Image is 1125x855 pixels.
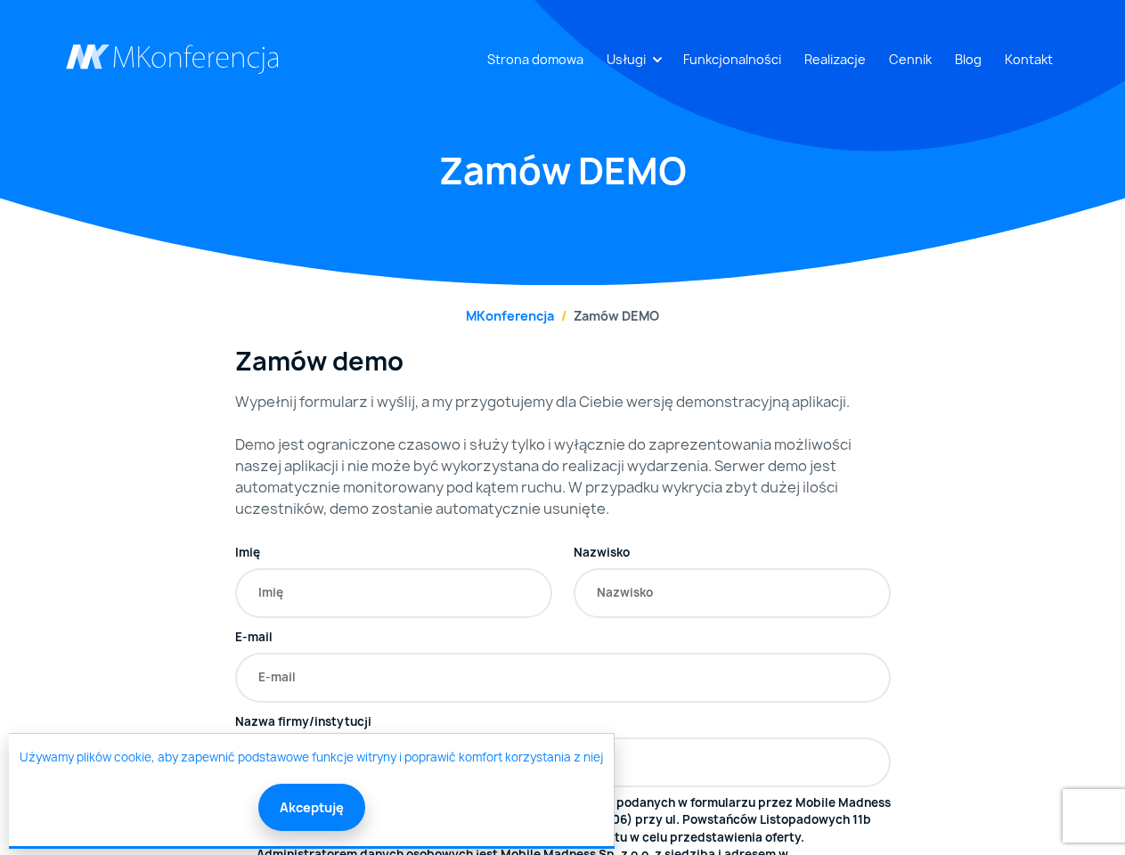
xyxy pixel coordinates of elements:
[235,434,891,519] p: Demo jest ograniczone czasowo i służy tylko i wyłącznie do zaprezentowania możliwości naszej apli...
[235,391,891,412] p: Wypełnij formularz i wyślij, a my przygotujemy dla Ciebie wersję demonstracyjną aplikacji.
[599,43,653,76] a: Usługi
[235,544,260,562] label: Imię
[20,749,603,767] a: Używamy plików cookie, aby zapewnić podstawowe funkcje witryny i poprawić komfort korzystania z niej
[948,43,989,76] a: Blog
[235,568,552,618] input: Imię
[574,568,891,618] input: Nazwisko
[574,544,630,562] label: Nazwisko
[235,346,891,377] h3: Zamów demo
[797,43,873,76] a: Realizacje
[66,306,1060,325] nav: breadcrumb
[258,784,365,831] button: Akceptuję
[235,629,273,647] label: E-mail
[66,147,1060,195] h1: Zamów DEMO
[676,43,788,76] a: Funkcjonalności
[235,713,371,731] label: Nazwa firmy/instytucji
[882,43,939,76] a: Cennik
[466,307,554,324] a: MKonferencja
[235,653,891,703] input: E-mail
[998,43,1060,76] a: Kontakt
[480,43,591,76] a: Strona domowa
[554,306,659,325] li: Zamów DEMO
